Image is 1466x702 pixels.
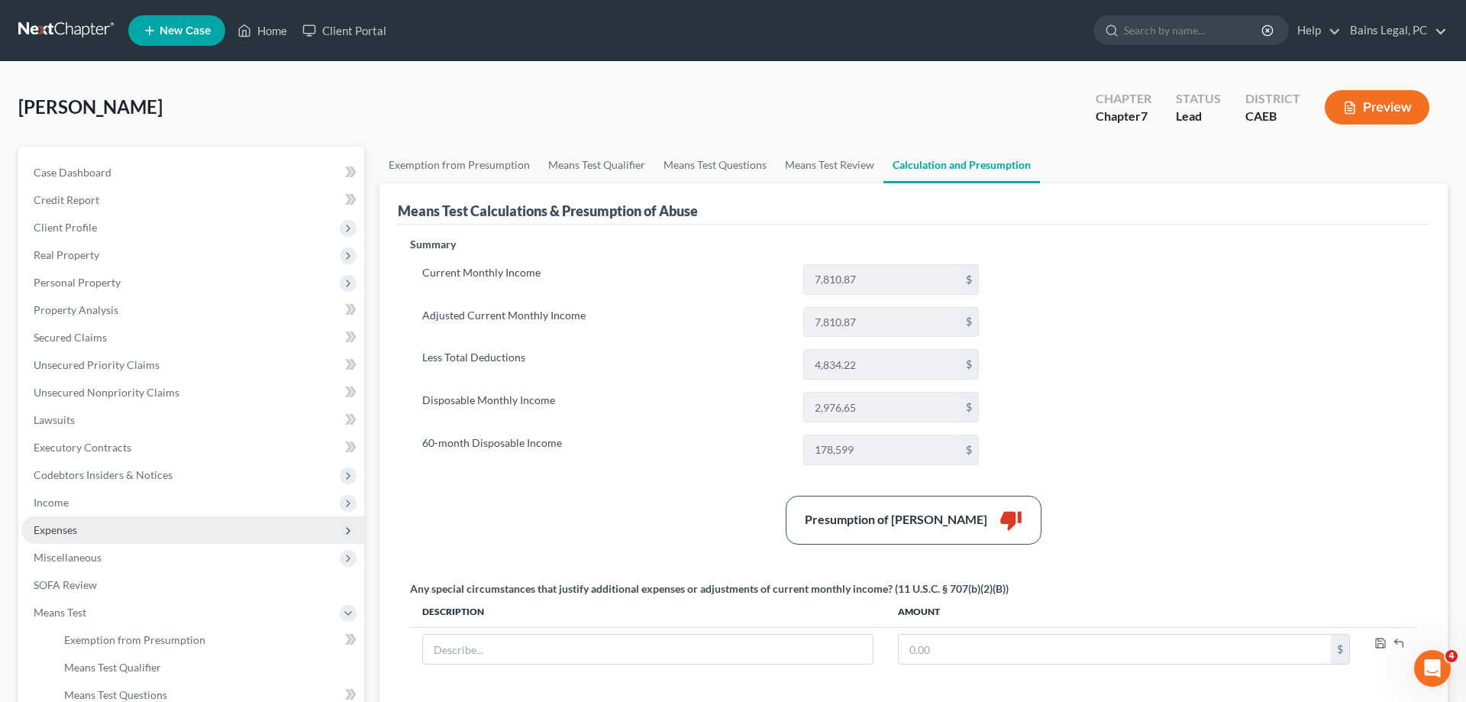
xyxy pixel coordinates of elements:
[804,435,960,464] input: 0.00
[34,248,99,261] span: Real Property
[34,578,97,591] span: SOFA Review
[21,324,364,351] a: Secured Claims
[34,441,131,454] span: Executory Contracts
[21,159,364,186] a: Case Dashboard
[423,635,873,664] input: Describe...
[804,308,960,337] input: 0.00
[34,166,111,179] span: Case Dashboard
[805,511,987,529] div: Presumption of [PERSON_NAME]
[410,581,1009,597] div: Any special circumstances that justify additional expenses or adjustments of current monthly inco...
[160,25,211,37] span: New Case
[64,661,161,674] span: Means Test Qualifier
[1325,90,1429,125] button: Preview
[34,523,77,536] span: Expenses
[34,386,179,399] span: Unsecured Nonpriority Claims
[1245,90,1300,108] div: District
[34,221,97,234] span: Client Profile
[804,265,960,294] input: 0.00
[34,331,107,344] span: Secured Claims
[21,379,364,406] a: Unsecured Nonpriority Claims
[64,633,205,646] span: Exemption from Presumption
[899,635,1331,664] input: 0.00
[398,202,698,220] div: Means Test Calculations & Presumption of Abuse
[1445,650,1458,662] span: 4
[34,358,160,371] span: Unsecured Priority Claims
[21,351,364,379] a: Unsecured Priority Claims
[1124,16,1264,44] input: Search by name...
[415,392,796,422] label: Disposable Monthly Income
[999,509,1022,532] i: thumb_down
[34,606,86,619] span: Means Test
[1342,17,1447,44] a: Bains Legal, PC
[1096,90,1151,108] div: Chapter
[1096,108,1151,125] div: Chapter
[960,350,978,379] div: $
[410,237,991,252] p: Summary
[34,468,173,481] span: Codebtors Insiders & Notices
[1176,90,1221,108] div: Status
[21,186,364,214] a: Credit Report
[21,296,364,324] a: Property Analysis
[415,349,796,380] label: Less Total Deductions
[776,147,883,183] a: Means Test Review
[804,393,960,422] input: 0.00
[804,350,960,379] input: 0.00
[295,17,394,44] a: Client Portal
[886,597,1362,627] th: Amount
[415,435,796,465] label: 60-month Disposable Income
[52,626,364,654] a: Exemption from Presumption
[34,303,118,316] span: Property Analysis
[654,147,776,183] a: Means Test Questions
[21,406,364,434] a: Lawsuits
[34,413,75,426] span: Lawsuits
[960,308,978,337] div: $
[1176,108,1221,125] div: Lead
[379,147,539,183] a: Exemption from Presumption
[34,551,102,564] span: Miscellaneous
[539,147,654,183] a: Means Test Qualifier
[883,147,1040,183] a: Calculation and Presumption
[1141,108,1148,123] span: 7
[1331,635,1349,664] div: $
[18,95,163,118] span: [PERSON_NAME]
[21,434,364,461] a: Executory Contracts
[34,276,121,289] span: Personal Property
[1414,650,1451,687] iframe: Intercom live chat
[415,264,796,295] label: Current Monthly Income
[1245,108,1300,125] div: CAEB
[230,17,295,44] a: Home
[415,307,796,338] label: Adjusted Current Monthly Income
[960,435,978,464] div: $
[52,654,364,681] a: Means Test Qualifier
[960,393,978,422] div: $
[34,496,69,509] span: Income
[34,193,99,206] span: Credit Report
[410,597,886,627] th: Description
[21,571,364,599] a: SOFA Review
[1290,17,1341,44] a: Help
[64,688,167,701] span: Means Test Questions
[960,265,978,294] div: $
